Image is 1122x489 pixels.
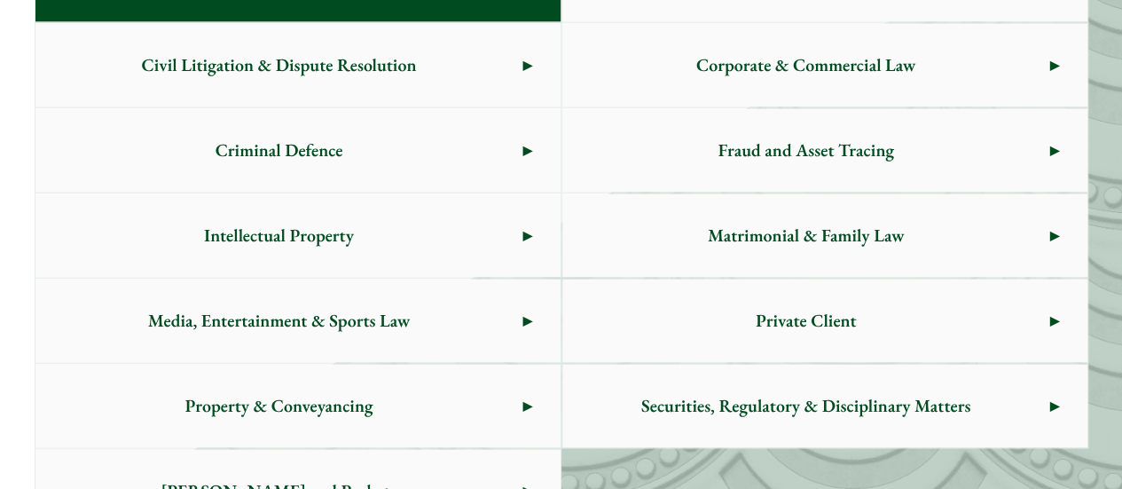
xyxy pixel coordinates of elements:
span: Property & Conveyancing [35,364,523,447]
span: Intellectual Property [35,193,523,277]
span: Corporate & Commercial Law [562,23,1050,106]
a: Media, Entertainment & Sports Law [35,279,561,362]
a: Fraud and Asset Tracing [562,108,1087,192]
a: Criminal Defence [35,108,561,192]
span: Media, Entertainment & Sports Law [35,279,523,362]
span: Private Client [562,279,1050,362]
a: Securities, Regulatory & Disciplinary Matters [562,364,1087,447]
a: Property & Conveyancing [35,364,561,447]
a: Private Client [562,279,1087,362]
span: Securities, Regulatory & Disciplinary Matters [562,364,1050,447]
span: Civil Litigation & Dispute Resolution [35,23,523,106]
a: Matrimonial & Family Law [562,193,1087,277]
a: Intellectual Property [35,193,561,277]
a: Corporate & Commercial Law [562,23,1087,106]
span: Criminal Defence [35,108,523,192]
a: Civil Litigation & Dispute Resolution [35,23,561,106]
span: Fraud and Asset Tracing [562,108,1050,192]
span: Matrimonial & Family Law [562,193,1050,277]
